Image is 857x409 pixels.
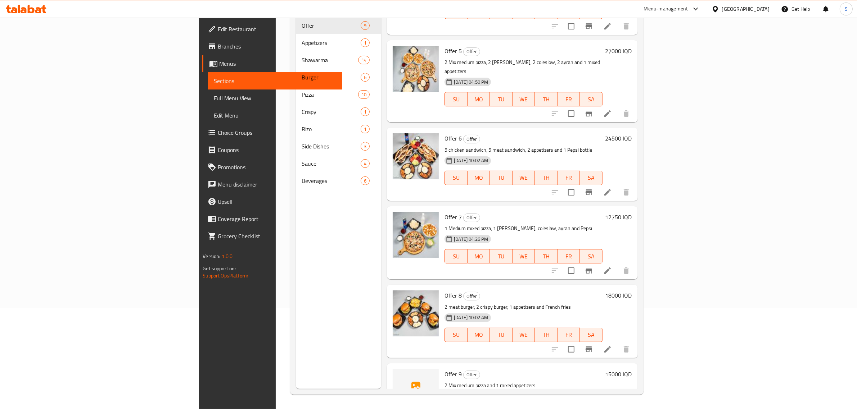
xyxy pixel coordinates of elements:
a: Promotions [202,158,342,176]
span: TU [493,173,510,183]
span: Shawarma [302,56,358,64]
div: Burger6 [296,69,381,86]
span: Select to update [564,185,579,200]
span: Sections [214,77,337,85]
a: Menu disclaimer [202,176,342,193]
span: Offer [464,47,480,56]
span: Choice Groups [218,128,337,137]
span: WE [515,94,532,105]
span: WE [515,173,532,183]
div: items [361,21,370,30]
div: Sauce4 [296,155,381,172]
div: Side Dishes [302,142,361,151]
img: Offer 5 [393,46,439,92]
span: Offer [464,213,480,222]
span: SA [583,251,600,262]
a: Edit menu item [603,188,612,197]
span: SA [583,94,600,105]
span: Select to update [564,19,579,34]
div: [GEOGRAPHIC_DATA] [722,5,770,13]
a: Choice Groups [202,124,342,141]
a: Edit Menu [208,107,342,124]
span: Offer [464,135,480,143]
span: Grocery Checklist [218,232,337,240]
span: [DATE] 04:50 PM [451,79,491,86]
span: S [845,5,848,13]
span: Offer 9 [445,369,462,380]
span: TU [493,251,510,262]
a: Sections [208,72,342,89]
span: WE [515,330,532,340]
span: WE [515,251,532,262]
a: Edit Restaurant [202,20,342,38]
div: Pizza [302,90,358,99]
button: WE [513,92,535,106]
button: FR [558,92,580,106]
p: 5 chicken sandwich, 5 meat sandwich, 2 appetizers and 1 Pepsi bottle [445,146,602,155]
button: WE [513,171,535,185]
a: Edit menu item [603,266,612,275]
button: SU [445,171,467,185]
span: Menu disclaimer [218,180,337,189]
button: MO [468,328,490,342]
div: Crispy [302,107,361,116]
div: items [358,56,370,64]
span: Upsell [218,197,337,206]
span: FR [560,251,577,262]
span: MO [470,94,487,105]
button: Branch-specific-item [580,341,597,358]
span: TU [493,94,510,105]
div: items [361,38,370,47]
span: 6 [361,74,369,81]
span: FR [560,330,577,340]
button: SU [445,92,467,106]
span: TH [538,173,555,183]
h6: 24500 IQD [605,133,632,143]
button: FR [558,328,580,342]
span: Offer 6 [445,133,462,144]
a: Menus [202,55,342,72]
button: MO [468,249,490,263]
button: delete [618,105,635,122]
a: Support.OpsPlatform [203,271,248,280]
span: MO [470,330,487,340]
button: TH [535,92,558,106]
span: [DATE] 04:26 PM [451,236,491,243]
button: MO [468,171,490,185]
button: Branch-specific-item [580,18,597,35]
div: Appetizers1 [296,34,381,51]
span: MO [470,251,487,262]
h6: 18000 IQD [605,290,632,300]
span: Beverages [302,176,361,185]
span: TH [538,251,555,262]
button: FR [558,249,580,263]
span: Get support on: [203,264,236,273]
div: items [361,125,370,133]
button: TU [490,171,513,185]
span: 10 [358,91,369,98]
img: Offer 6 [393,133,439,179]
div: Crispy1 [296,103,381,120]
button: FR [558,171,580,185]
span: Offer 5 [445,46,462,56]
span: Version: [203,252,220,261]
img: Offer 7 [393,212,439,258]
span: 14 [358,57,369,64]
div: Pizza10 [296,86,381,103]
span: Offer [302,21,361,30]
button: SA [580,92,603,106]
div: items [361,107,370,116]
button: Branch-specific-item [580,105,597,122]
span: Menus [219,59,337,68]
div: Sauce [302,159,361,168]
span: Select to update [564,263,579,278]
button: WE [513,328,535,342]
p: 2 meat burger, 2 crispy burger, 1 appetizers and French fries [445,303,602,312]
div: Side Dishes3 [296,138,381,155]
div: items [361,73,370,82]
span: FR [560,173,577,183]
a: Coverage Report [202,210,342,228]
div: items [358,90,370,99]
